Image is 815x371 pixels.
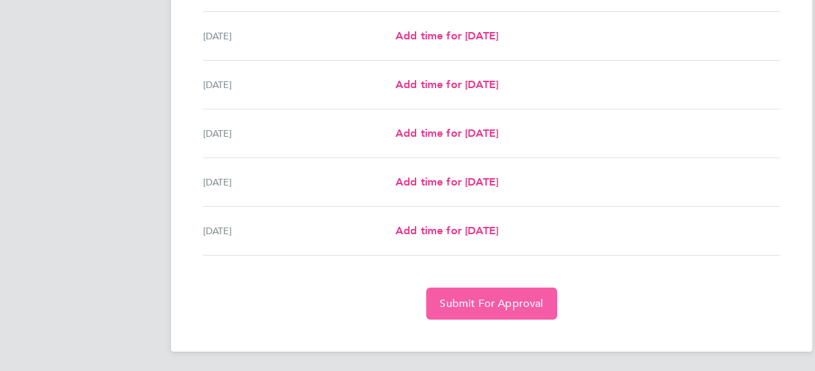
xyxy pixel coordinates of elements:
div: [DATE] [203,28,395,44]
a: Add time for [DATE] [395,174,498,190]
span: Add time for [DATE] [395,175,498,188]
div: [DATE] [203,125,395,141]
a: Add time for [DATE] [395,223,498,239]
a: Add time for [DATE] [395,125,498,141]
span: Add time for [DATE] [395,29,498,42]
span: Add time for [DATE] [395,224,498,237]
span: Submit For Approval [440,297,543,310]
span: Add time for [DATE] [395,78,498,91]
a: Add time for [DATE] [395,77,498,93]
button: Submit For Approval [426,288,556,320]
div: [DATE] [203,77,395,93]
div: [DATE] [203,223,395,239]
a: Add time for [DATE] [395,28,498,44]
div: [DATE] [203,174,395,190]
span: Add time for [DATE] [395,127,498,139]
